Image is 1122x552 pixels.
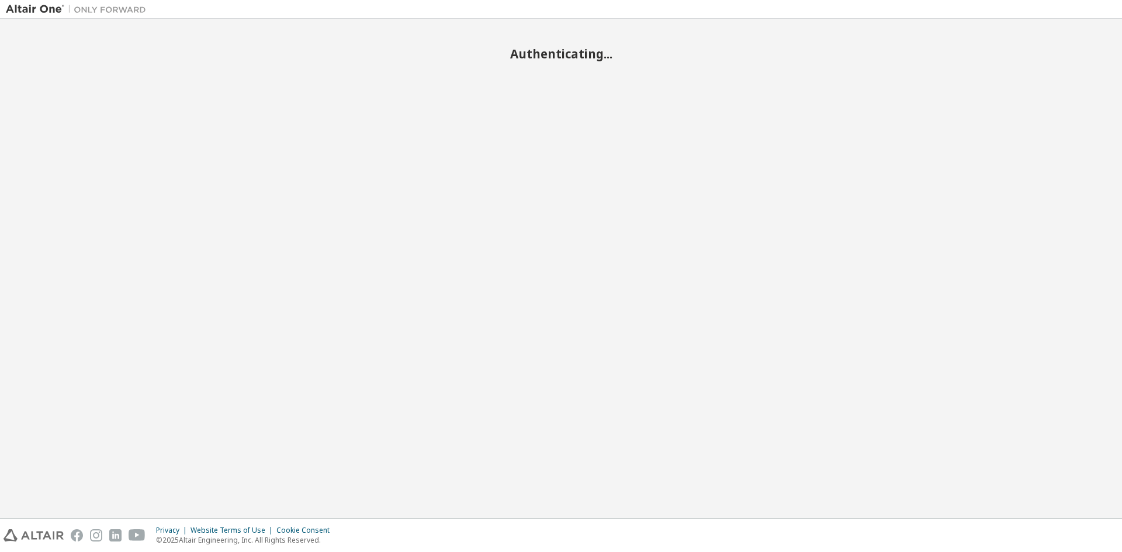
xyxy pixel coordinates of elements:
[4,529,64,541] img: altair_logo.svg
[191,526,276,535] div: Website Terms of Use
[156,526,191,535] div: Privacy
[156,535,337,545] p: © 2025 Altair Engineering, Inc. All Rights Reserved.
[109,529,122,541] img: linkedin.svg
[129,529,146,541] img: youtube.svg
[71,529,83,541] img: facebook.svg
[6,4,152,15] img: Altair One
[6,46,1116,61] h2: Authenticating...
[90,529,102,541] img: instagram.svg
[276,526,337,535] div: Cookie Consent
